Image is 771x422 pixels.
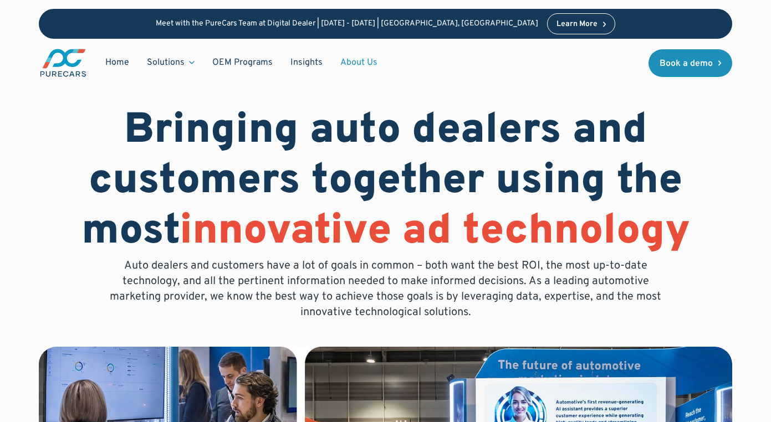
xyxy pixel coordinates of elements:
[649,49,733,77] a: Book a demo
[660,59,713,68] div: Book a demo
[180,205,690,259] span: innovative ad technology
[102,258,670,320] p: Auto dealers and customers have a lot of goals in common – both want the best ROI, the most up-to...
[138,52,203,73] div: Solutions
[156,19,538,29] p: Meet with the PureCars Team at Digital Dealer | [DATE] - [DATE] | [GEOGRAPHIC_DATA], [GEOGRAPHIC_...
[547,13,616,34] a: Learn More
[39,106,733,258] h1: Bringing auto dealers and customers together using the most
[39,48,88,78] img: purecars logo
[39,48,88,78] a: main
[147,56,185,69] div: Solutions
[282,52,331,73] a: Insights
[203,52,282,73] a: OEM Programs
[96,52,138,73] a: Home
[331,52,386,73] a: About Us
[556,20,598,28] div: Learn More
